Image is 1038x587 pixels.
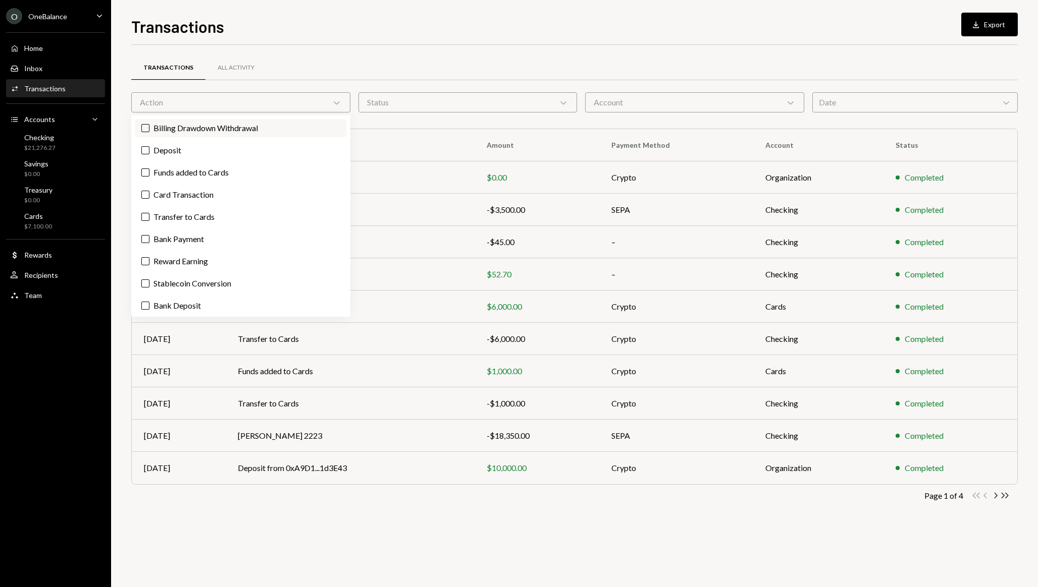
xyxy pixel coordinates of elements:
div: -$18,350.00 [487,430,587,442]
div: Accounts [24,115,55,124]
label: Reward Earning [135,252,346,270]
a: All Activity [205,55,267,81]
td: SEPA [599,194,753,226]
div: Recipients [24,271,58,279]
div: Treasury [24,186,53,194]
h1: Transactions [131,16,224,36]
label: Funds added to Cards [135,163,346,182]
a: Home [6,39,105,57]
td: Organization [753,161,884,194]
td: Crypto [599,452,753,484]
th: Status [884,129,1017,161]
div: Completed [905,204,944,216]
label: Transfer to Cards [135,208,346,226]
th: Amount [475,129,599,161]
td: – [599,226,753,258]
label: Card Transaction [135,186,346,204]
div: OneBalance [28,12,67,21]
a: Transactions [6,79,105,97]
td: Cards [753,290,884,323]
td: Checking [753,226,884,258]
td: Checking [753,194,884,226]
button: Export [961,13,1018,36]
button: Transfer to Cards [141,213,149,221]
button: Deposit [141,146,149,154]
td: Transfer to Cards [226,323,475,355]
a: Accounts [6,110,105,128]
td: Crypto [599,387,753,420]
a: Transactions [131,55,205,81]
div: Action [131,92,350,112]
div: Rewards [24,251,52,259]
td: Crypto [599,355,753,387]
button: Card Transaction [141,191,149,199]
div: Account [585,92,804,112]
a: Team [6,286,105,304]
td: Crypto [599,161,753,194]
th: Payment Method [599,129,753,161]
a: Cards$7,100.00 [6,209,105,233]
div: $10,000.00 [487,462,587,474]
td: SEPA [599,420,753,452]
td: Transfer to Cards [226,387,475,420]
a: Savings$0.00 [6,156,105,181]
div: Completed [905,171,944,184]
div: $52.70 [487,268,587,280]
div: Completed [905,236,944,248]
button: Bank Payment [141,235,149,243]
td: Funds added to Cards [226,355,475,387]
button: Bank Deposit [141,302,149,310]
div: Page 1 of 4 [924,491,963,500]
td: Crypto [599,290,753,323]
td: Deposit from 0xA9D1...1d3E43 [226,452,475,484]
div: O [6,8,22,24]
button: Reward Earning [141,257,149,265]
div: [DATE] [144,462,214,474]
button: Billing Drawdown Withdrawal [141,124,149,132]
td: [PERSON_NAME] 2223 [226,420,475,452]
td: Cards [753,355,884,387]
td: – [599,258,753,290]
div: $0.00 [24,196,53,205]
td: Organization [753,452,884,484]
div: $21,276.27 [24,144,56,152]
div: Transactions [143,64,193,72]
div: -$1,000.00 [487,397,587,409]
div: Completed [905,333,944,345]
div: All Activity [218,64,254,72]
div: Savings [24,159,48,168]
div: Date [812,92,1018,112]
div: Home [24,44,43,52]
div: Completed [905,268,944,280]
td: Checking [753,387,884,420]
div: $0.00 [487,171,587,184]
div: Status [358,92,578,112]
a: Checking$21,276.27 [6,130,105,154]
div: [DATE] [144,365,214,377]
label: Bank Payment [135,230,346,248]
div: Team [24,291,42,300]
label: Stablecoin Conversion [135,274,346,292]
a: Recipients [6,266,105,284]
div: Completed [905,365,944,377]
div: Completed [905,462,944,474]
label: Billing Drawdown Withdrawal [135,119,346,137]
a: Treasury$0.00 [6,183,105,207]
td: Checking [753,258,884,290]
a: Rewards [6,246,105,264]
div: Completed [905,397,944,409]
label: Deposit [135,141,346,159]
button: Stablecoin Conversion [141,279,149,287]
div: -$6,000.00 [487,333,587,345]
div: Cards [24,212,52,220]
td: Checking [753,323,884,355]
th: Account [753,129,884,161]
div: -$45.00 [487,236,587,248]
label: Bank Deposit [135,297,346,315]
div: Inbox [24,64,42,73]
div: $6,000.00 [487,301,587,313]
div: $7,100.00 [24,222,52,231]
a: Inbox [6,59,105,77]
div: Checking [24,133,56,142]
div: [DATE] [144,333,214,345]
